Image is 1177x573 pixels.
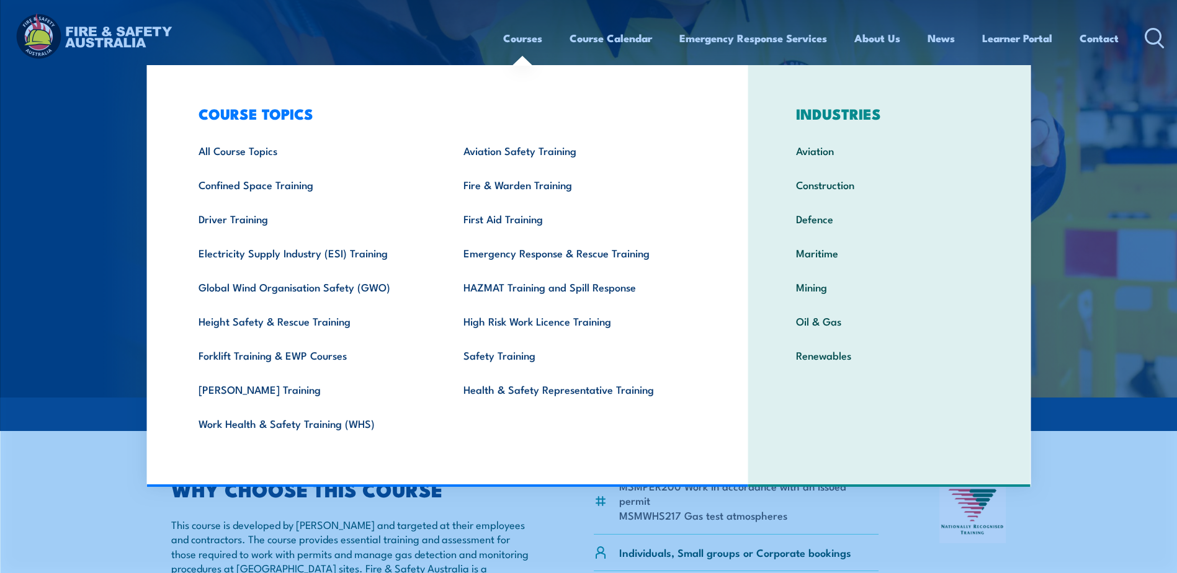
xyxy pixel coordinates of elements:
li: MSMPER200 Work in accordance with an issued permit [619,479,879,508]
a: Work Health & Safety Training (WHS) [179,406,444,440]
a: Emergency Response & Rescue Training [444,236,709,270]
a: High Risk Work Licence Training [444,304,709,338]
a: Aviation Safety Training [444,133,709,167]
a: All Course Topics [179,133,444,167]
h2: WHY CHOOSE THIS COURSE [171,480,534,497]
a: Contact [1080,22,1119,55]
a: Emergency Response Services [679,22,827,55]
a: HAZMAT Training and Spill Response [444,270,709,304]
li: MSMWHS217 Gas test atmospheres [619,508,879,522]
a: Aviation [777,133,1002,167]
a: News [928,22,955,55]
a: [PERSON_NAME] Training [179,372,444,406]
a: Courses [503,22,542,55]
a: Forklift Training & EWP Courses [179,338,444,372]
a: Electricity Supply Industry (ESI) Training [179,236,444,270]
a: Confined Space Training [179,167,444,202]
a: Global Wind Organisation Safety (GWO) [179,270,444,304]
p: Individuals, Small groups or Corporate bookings [619,545,851,559]
a: Learner Portal [982,22,1052,55]
a: Defence [777,202,1002,236]
a: Fire & Warden Training [444,167,709,202]
a: Maritime [777,236,1002,270]
a: Mining [777,270,1002,304]
a: Driver Training [179,202,444,236]
a: Construction [777,167,1002,202]
img: Nationally Recognised Training logo. [939,480,1006,543]
a: First Aid Training [444,202,709,236]
a: Oil & Gas [777,304,1002,338]
a: Health & Safety Representative Training [444,372,709,406]
a: Safety Training [444,338,709,372]
a: Course Calendar [570,22,652,55]
a: About Us [854,22,900,55]
a: Height Safety & Rescue Training [179,304,444,338]
h3: COURSE TOPICS [179,105,709,122]
h3: INDUSTRIES [777,105,1002,122]
a: Renewables [777,338,1002,372]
